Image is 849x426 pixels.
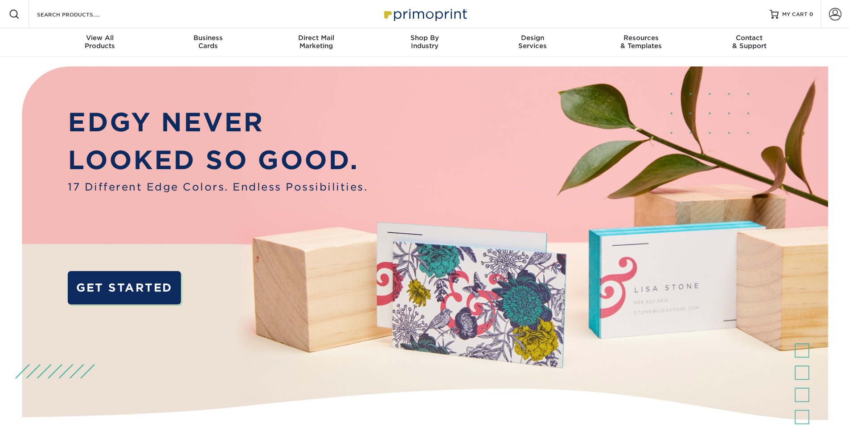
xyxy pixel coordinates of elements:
[370,34,479,42] span: Shop By
[154,28,262,57] a: BusinessCards
[68,103,368,142] p: EDGY NEVER
[154,34,262,50] div: Cards
[46,34,154,42] span: View All
[380,4,469,24] img: Primoprint
[695,34,804,42] span: Contact
[587,28,695,57] a: Resources& Templates
[695,34,804,50] div: & Support
[46,28,154,57] a: View AllProducts
[262,28,370,57] a: Direct MailMarketing
[479,34,587,42] span: Design
[695,28,804,57] a: Contact& Support
[154,34,262,42] span: Business
[587,34,695,50] div: & Templates
[68,271,180,304] a: GET STARTED
[36,9,123,20] input: SEARCH PRODUCTS.....
[782,11,808,18] span: MY CART
[809,11,813,17] span: 0
[479,28,587,57] a: DesignServices
[262,34,370,50] div: Marketing
[68,141,368,179] p: LOOKED SO GOOD.
[262,34,370,42] span: Direct Mail
[479,34,587,50] div: Services
[370,34,479,50] div: Industry
[46,34,154,50] div: Products
[370,28,479,57] a: Shop ByIndustry
[68,179,368,195] span: 17 Different Edge Colors. Endless Possibilities.
[587,34,695,42] span: Resources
